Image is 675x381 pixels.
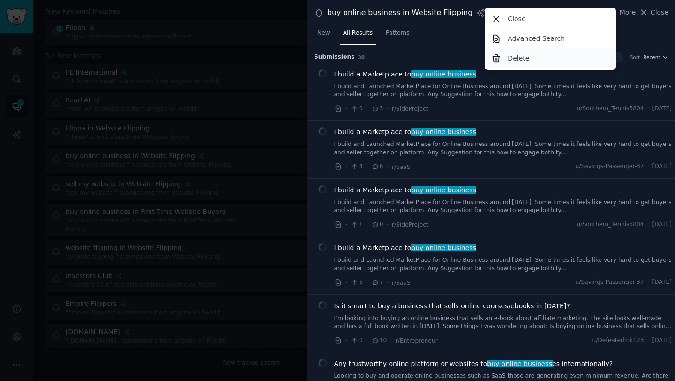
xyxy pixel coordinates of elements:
[592,336,644,345] span: u/DefeatedInk123
[334,140,672,157] a: I build and Launched MarketPlace for Online Business around [DATE]. Some times it feels like very...
[334,69,476,79] span: I build a Marketplace to
[643,54,668,61] button: Recent
[371,162,383,171] span: 6
[651,8,668,17] span: Close
[334,127,476,137] a: I build a Marketplace tobuy online business
[508,53,529,63] p: Delete
[334,69,476,79] a: I build a Marketplace tobuy online business
[345,220,347,229] span: ·
[647,336,649,345] span: ·
[577,221,644,229] span: u/Southern_Tennis5804
[371,278,383,287] span: 7
[630,54,640,61] div: Sort
[387,220,389,229] span: ·
[351,105,362,113] span: 0
[345,162,347,172] span: ·
[351,336,362,345] span: 0
[334,243,476,253] a: I build a Marketplace tobuy online business
[314,26,333,45] a: New
[487,360,553,367] span: buy online business
[345,104,347,114] span: ·
[508,14,525,24] p: Close
[386,29,409,38] span: Patterns
[411,186,477,194] span: buy online business
[334,359,613,369] a: Any trustworthy online platform or websites tobuy online businesses internationally?
[371,221,383,229] span: 0
[371,336,387,345] span: 10
[366,278,368,288] span: ·
[366,335,368,345] span: ·
[643,54,660,61] span: Recent
[639,8,668,17] button: Close
[351,221,362,229] span: 1
[343,29,373,38] span: All Results
[334,256,672,273] a: I build and Launched MarketPlace for Online Business around [DATE]. Some times it feels like very...
[387,162,389,172] span: ·
[647,278,649,287] span: ·
[652,162,672,171] span: [DATE]
[508,34,565,44] p: Advanced Search
[371,105,383,113] span: 3
[576,278,644,287] span: u/Savings-Passenger-37
[334,83,672,99] a: I build and Launched MarketPlace for Online Business around [DATE]. Some times it feels like very...
[334,301,570,311] a: Is it smart to buy a business that sells online courses/ebooks in [DATE]?
[345,278,347,288] span: ·
[577,105,644,113] span: u/Southern_Tennis5804
[392,280,411,286] span: r/SaaS
[392,221,428,228] span: r/SideProject
[334,359,613,369] span: Any trustworthy online platform or websites to es internationally?
[487,29,615,48] a: Advanced Search
[345,335,347,345] span: ·
[392,106,428,112] span: r/SideProject
[334,243,476,253] span: I build a Marketplace to
[647,221,649,229] span: ·
[392,164,411,170] span: r/SaaS
[576,162,644,171] span: u/Savings-Passenger-37
[610,8,636,17] button: More
[351,278,362,287] span: 5
[351,162,362,171] span: 4
[334,198,672,215] a: I build and Launched MarketPlace for Online Business around [DATE]. Some times it feels like very...
[366,220,368,229] span: ·
[334,185,476,195] a: I build a Marketplace tobuy online business
[334,185,476,195] span: I build a Marketplace to
[366,162,368,172] span: ·
[334,314,672,331] a: I’m looking into buying an online business that sells an e-book about affiliate marketing. The si...
[327,7,472,19] div: buy online business in Website Flipping
[411,244,477,251] span: buy online business
[411,128,477,136] span: buy online business
[382,26,412,45] a: Patterns
[358,54,365,60] span: 30
[366,104,368,114] span: ·
[647,162,649,171] span: ·
[652,221,672,229] span: [DATE]
[411,70,477,78] span: buy online business
[334,127,476,137] span: I build a Marketplace to
[652,336,672,345] span: [DATE]
[387,104,389,114] span: ·
[317,29,330,38] span: New
[647,105,649,113] span: ·
[387,278,389,288] span: ·
[314,53,355,61] span: Submission s
[652,105,672,113] span: [DATE]
[340,26,376,45] a: All Results
[620,8,636,17] span: More
[396,337,438,344] span: r/Entrepreneur
[652,278,672,287] span: [DATE]
[390,335,392,345] span: ·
